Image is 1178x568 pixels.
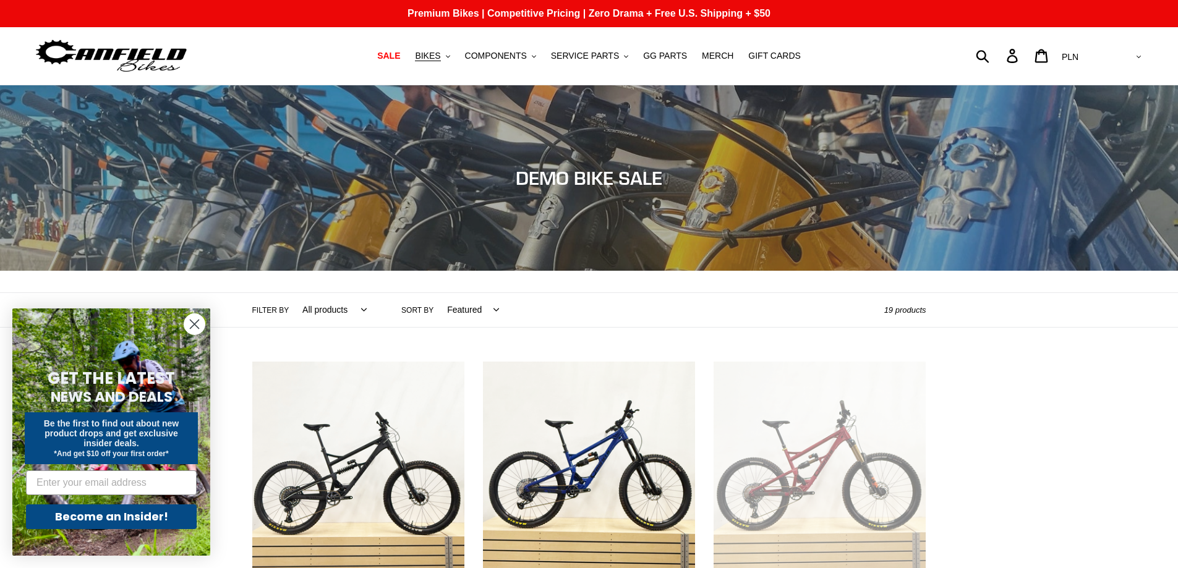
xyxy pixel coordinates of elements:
img: Canfield Bikes [34,36,189,75]
button: COMPONENTS [459,48,542,64]
button: Become an Insider! [26,504,197,529]
span: SALE [377,51,400,61]
a: MERCH [696,48,740,64]
span: MERCH [702,51,733,61]
span: DEMO BIKE SALE [516,167,662,189]
a: GG PARTS [637,48,693,64]
label: Filter by [252,305,289,316]
button: BIKES [409,48,456,64]
span: *And get $10 off your first order* [54,449,168,458]
span: GET THE LATEST [48,367,175,389]
input: Search [983,42,1014,69]
a: GIFT CARDS [742,48,807,64]
a: SALE [371,48,406,64]
span: 19 products [884,305,926,315]
input: Enter your email address [26,470,197,495]
span: Be the first to find out about new product drops and get exclusive insider deals. [44,418,179,448]
span: SERVICE PARTS [551,51,619,61]
button: Close dialog [184,313,205,335]
span: BIKES [415,51,440,61]
span: COMPONENTS [465,51,527,61]
span: NEWS AND DEALS [51,387,173,407]
label: Sort by [401,305,433,316]
span: GIFT CARDS [748,51,801,61]
button: SERVICE PARTS [545,48,634,64]
span: GG PARTS [643,51,687,61]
